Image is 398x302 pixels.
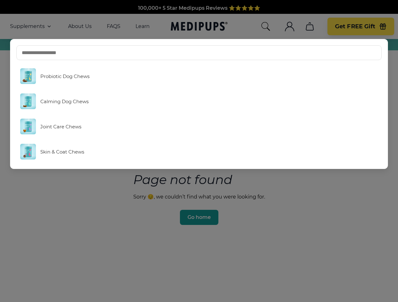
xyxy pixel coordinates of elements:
[40,73,89,79] span: Probiotic Dog Chews
[20,68,36,84] img: Probiotic Dog Chews
[40,149,84,155] span: Skin & Coat Chews
[20,93,36,109] img: Calming Dog Chews
[16,90,382,112] a: Calming Dog Chews
[40,124,81,130] span: Joint Care Chews
[16,141,382,163] a: Skin & Coat Chews
[16,115,382,137] a: Joint Care Chews
[40,98,89,104] span: Calming Dog Chews
[16,65,382,87] a: Probiotic Dog Chews
[20,119,36,134] img: Joint Care Chews
[20,144,36,159] img: Skin & Coat Chews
